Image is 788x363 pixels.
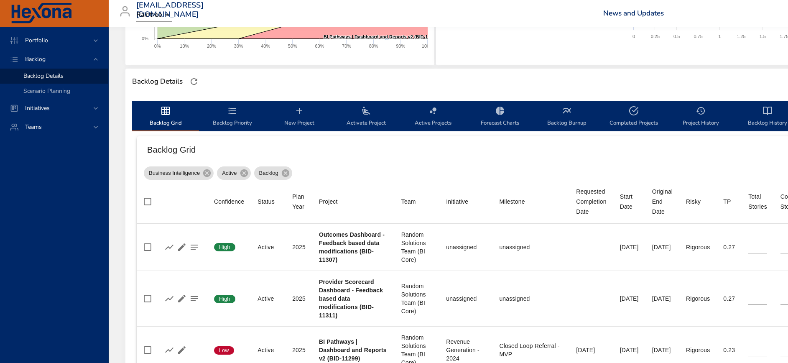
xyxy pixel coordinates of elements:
div: Sort [319,197,338,207]
span: Milestone [499,197,563,207]
text: 0.75 [694,34,702,39]
div: unassigned [446,294,486,303]
span: Project [319,197,388,207]
span: Low [214,347,234,354]
span: Backlog Burnup [538,106,595,128]
div: 2025 [292,294,306,303]
div: Sort [723,197,731,207]
text: 70% [342,43,351,49]
div: Active [258,346,279,354]
div: [DATE] [620,346,639,354]
span: Backlog [18,55,52,63]
div: Rigorous [686,243,710,251]
div: [DATE] [652,346,673,354]
span: High [214,295,235,303]
div: Closed Loop Referral - MVP [499,342,563,358]
span: Backlog Details [23,72,64,80]
text: 50% [288,43,297,49]
div: Active [258,243,279,251]
div: Project [319,197,338,207]
div: Sort [576,187,606,217]
span: Scenario Planning [23,87,70,95]
div: Sort [748,192,767,212]
div: Sort [686,197,701,207]
text: 30% [234,43,243,49]
span: Activate Project [338,106,395,128]
div: Backlog Details [130,75,185,88]
div: Risky [686,197,701,207]
button: Project Notes [188,292,201,305]
button: Show Burnup [163,241,176,253]
b: BI Pathways | Dashboard and Reports v2 (BID-11299) [319,338,387,362]
div: Status [258,197,275,207]
text: 0 [632,34,635,39]
text: 1.25 [737,34,745,39]
div: 0.27 [723,243,735,251]
div: Milestone [499,197,525,207]
div: [DATE] [620,243,639,251]
text: 60% [315,43,324,49]
span: Active [217,169,242,177]
div: Plan Year [292,192,306,212]
div: unassigned [499,243,563,251]
div: Original End Date [652,187,673,217]
span: Team [401,197,433,207]
span: New Project [271,106,328,128]
button: Refresh Page [188,75,200,88]
div: Business Intelligence [144,166,214,180]
text: BI Pathways | Dashboard and Reports v2 (BID-11299) [324,34,440,39]
span: Backlog Grid [137,106,194,128]
span: Initiatives [18,104,56,112]
div: Sort [214,197,244,207]
text: 20% [207,43,216,49]
div: 2025 [292,243,306,251]
div: 0.27 [723,294,735,303]
div: unassigned [499,294,563,303]
text: 10% [180,43,189,49]
span: Confidence [214,197,244,207]
div: Sort [292,192,306,212]
span: High [214,243,235,251]
text: 100% [422,43,434,49]
div: 0.23 [723,346,735,354]
text: 1.5 [759,34,765,39]
span: Start Date [620,192,639,212]
div: Initiative [446,197,468,207]
button: Project Notes [188,241,201,253]
div: Sort [258,197,275,207]
button: Show Burnup [163,292,176,305]
div: Random Solutions Team (BI Core) [401,230,433,264]
b: Outcomes Dashboard - Feedback based data modifications (BID-11307) [319,231,385,263]
div: TP [723,197,731,207]
button: Show Burnup [163,344,176,356]
span: Backlog Priority [204,106,261,128]
span: Initiative [446,197,486,207]
div: Sort [446,197,468,207]
div: Sort [620,192,639,212]
div: [DATE] [652,294,673,303]
div: Backlog [254,166,292,180]
text: 0.25 [650,34,659,39]
div: unassigned [446,243,486,251]
span: Forecast Charts [472,106,528,128]
button: Edit Project Details [176,292,188,305]
a: News and Updates [603,8,664,18]
div: Active [258,294,279,303]
span: Portfolio [18,36,55,44]
text: 40% [261,43,270,49]
img: Hexona [10,3,73,24]
text: 0% [154,43,161,49]
span: Business Intelligence [144,169,205,177]
text: 1 [718,34,721,39]
span: TP [723,197,735,207]
span: Status [258,197,279,207]
text: 0% [142,36,148,41]
span: Teams [18,123,48,131]
div: [DATE] [652,243,673,251]
span: Backlog [254,169,283,177]
div: Total Stories [748,192,767,212]
div: 2025 [292,346,306,354]
text: 90% [396,43,405,49]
